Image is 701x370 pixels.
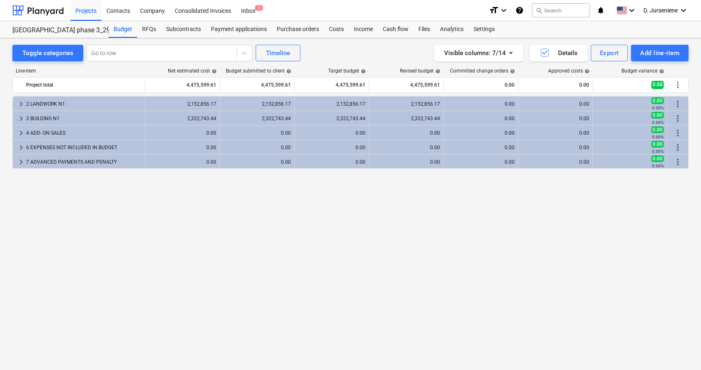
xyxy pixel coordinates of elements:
[640,48,679,58] div: Add line-item
[12,45,83,61] button: Toggle categories
[583,69,590,74] span: help
[621,68,664,74] div: Budget variance
[372,159,440,165] div: 0.00
[673,157,683,167] span: More actions
[673,143,683,152] span: More actions
[643,7,678,14] span: D. Jurseniene
[206,21,272,38] a: Payment applications
[149,130,216,136] div: 0.00
[109,21,137,38] a: Budget
[522,101,589,107] div: 0.00
[499,5,509,15] i: keyboard_arrow_down
[210,69,217,74] span: help
[359,69,366,74] span: help
[600,48,619,58] div: Export
[328,68,366,74] div: Target budget
[372,130,440,136] div: 0.00
[660,330,701,370] iframe: Chat Widget
[137,21,161,38] div: RFQs
[469,21,500,38] a: Settings
[447,101,515,107] div: 0.00
[298,78,365,92] div: 4,475,599.61
[447,145,515,150] div: 0.00
[522,116,589,121] div: 0.00
[651,81,664,89] span: 0.00
[298,101,365,107] div: 2,152,856.17
[149,101,216,107] div: 2,152,856.17
[522,78,589,92] div: 0.00
[673,114,683,123] span: More actions
[673,99,683,109] span: More actions
[652,149,664,154] small: 0.00%
[298,116,365,121] div: 2,322,743.44
[447,116,515,121] div: 0.00
[548,68,590,74] div: Approved costs
[651,126,664,133] span: 0.00
[16,143,26,152] span: keyboard_arrow_right
[435,21,469,38] div: Analytics
[223,101,291,107] div: 2,152,856.17
[16,128,26,138] span: keyboard_arrow_right
[673,128,683,138] span: More actions
[324,21,349,38] a: Costs
[489,5,499,15] i: format_size
[285,69,291,74] span: help
[400,68,440,74] div: Revised budget
[447,159,515,165] div: 0.00
[444,48,513,58] div: Visible columns : 7/14
[298,145,365,150] div: 0.00
[168,68,217,74] div: Net estimated cost
[631,45,689,61] button: Add line-item
[226,68,291,74] div: Budget submitted to client
[26,155,142,169] div: 7 ADVANCED PAYMENTS AND PENALTY
[378,21,413,38] a: Cash flow
[673,80,683,90] span: More actions
[413,21,435,38] a: Files
[26,78,142,92] div: Project total
[266,48,290,58] div: Timeline
[256,45,300,61] button: Timeline
[651,141,664,148] span: 0.00
[26,97,142,111] div: 2 LANDWORK N1
[447,78,515,92] div: 0.00
[532,3,590,17] button: Search
[597,5,605,15] i: notifications
[255,5,263,11] span: 1
[22,48,73,58] div: Toggle categories
[26,112,142,125] div: 3 BUILDING N1
[372,78,440,92] div: 4,475,599.61
[627,5,637,15] i: keyboard_arrow_down
[651,155,664,162] span: 0.00
[26,126,142,140] div: 4 ADD- ON SALES
[540,48,578,58] div: Details
[223,116,291,121] div: 2,322,743.44
[149,159,216,165] div: 0.00
[434,69,440,74] span: help
[272,21,324,38] div: Purchase orders
[223,159,291,165] div: 0.00
[652,164,664,168] small: 0.00%
[536,7,542,14] span: search
[652,135,664,139] small: 0.00%
[16,99,26,109] span: keyboard_arrow_right
[508,69,515,74] span: help
[161,21,206,38] a: Subcontracts
[530,45,587,61] button: Details
[450,68,515,74] div: Committed change orders
[652,106,664,110] small: 0.00%
[522,159,589,165] div: 0.00
[298,159,365,165] div: 0.00
[522,145,589,150] div: 0.00
[372,101,440,107] div: 2,152,856.17
[149,78,216,92] div: 4,475,599.61
[434,45,523,61] button: Visible columns:7/14
[651,97,664,104] span: 0.00
[679,5,689,15] i: keyboard_arrow_down
[12,26,99,35] div: [GEOGRAPHIC_DATA] phase 3_2901993/2901994/2901995
[651,112,664,118] span: 0.00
